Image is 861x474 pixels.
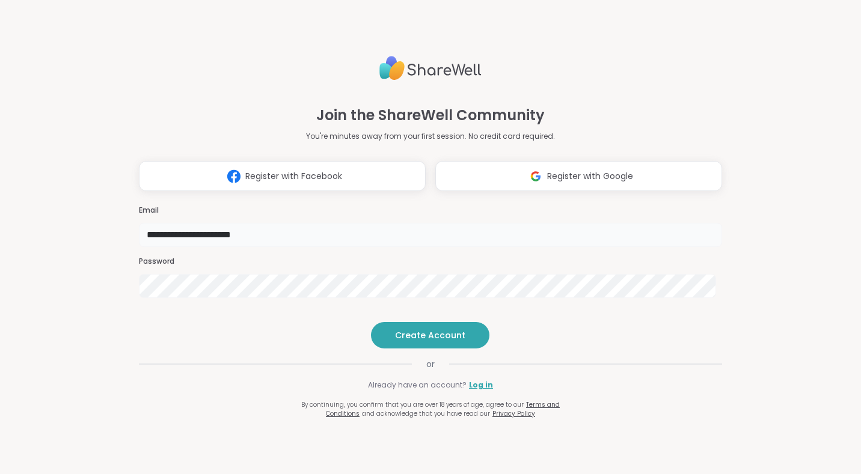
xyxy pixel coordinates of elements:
[139,205,722,216] h3: Email
[371,322,489,348] button: Create Account
[524,165,547,187] img: ShareWell Logomark
[469,380,493,390] a: Log in
[316,105,545,126] h1: Join the ShareWell Community
[368,380,467,390] span: Already have an account?
[362,409,490,418] span: and acknowledge that you have read our
[379,51,482,85] img: ShareWell Logo
[412,358,449,370] span: or
[301,400,524,409] span: By continuing, you confirm that you are over 18 years of age, agree to our
[245,170,342,183] span: Register with Facebook
[547,170,633,183] span: Register with Google
[222,165,245,187] img: ShareWell Logomark
[492,409,535,418] a: Privacy Policy
[139,161,426,191] button: Register with Facebook
[395,329,465,341] span: Create Account
[139,257,722,267] h3: Password
[435,161,722,191] button: Register with Google
[326,400,560,418] a: Terms and Conditions
[306,131,555,142] p: You're minutes away from your first session. No credit card required.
